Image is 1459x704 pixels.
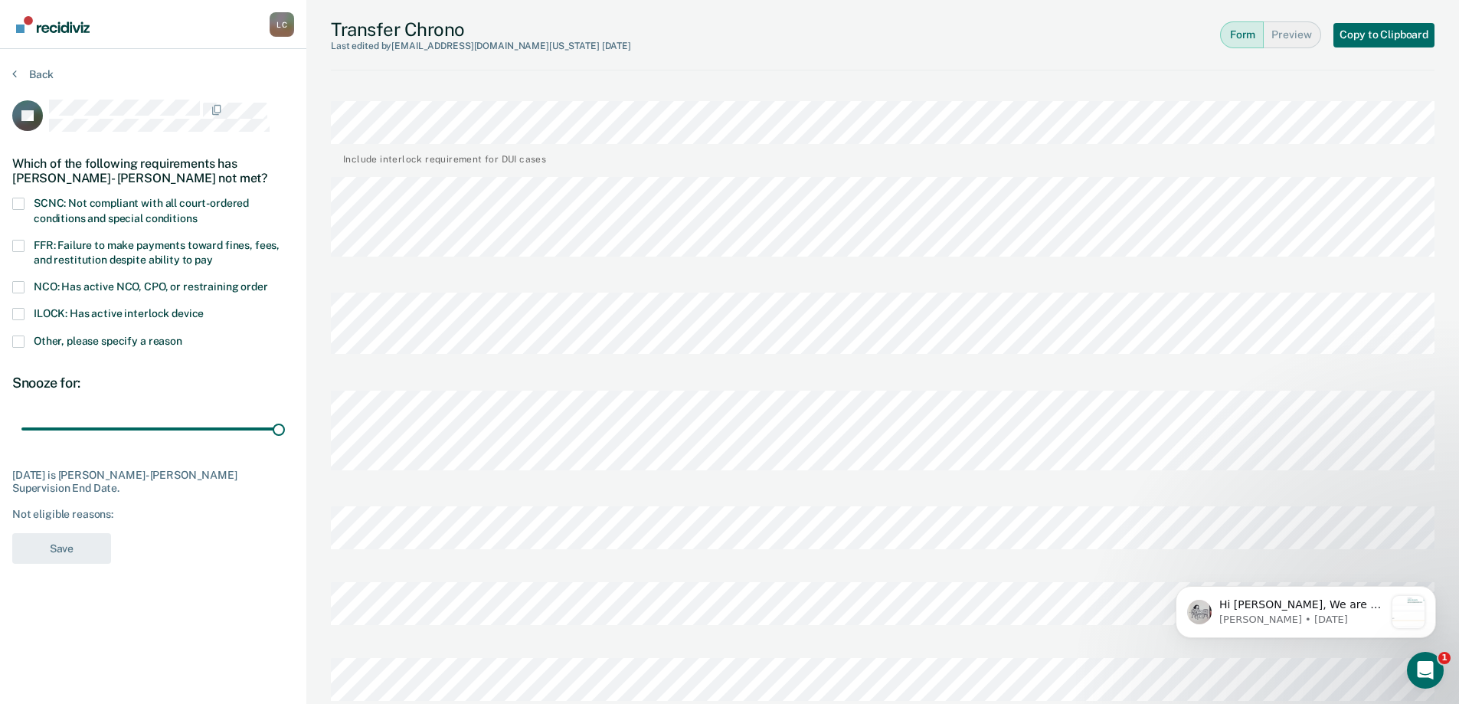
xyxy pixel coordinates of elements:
[34,307,204,319] span: ILOCK: Has active interlock device
[67,43,232,436] span: Hi [PERSON_NAME], We are so excited to announce a brand new feature: AI case note search! 📣 Findi...
[34,197,249,224] span: SCNC: Not compliant with all court-ordered conditions and special conditions
[67,57,232,71] p: Message from Kim, sent 2d ago
[270,12,294,37] div: L C
[1407,652,1444,689] iframe: Intercom live chat
[343,150,546,165] div: Include interlock requirement for DUI cases
[1264,21,1321,48] button: Preview
[270,12,294,37] button: Profile dropdown button
[1333,23,1434,47] button: Copy to Clipboard
[12,144,294,198] div: Which of the following requirements has [PERSON_NAME]- [PERSON_NAME] not met?
[1153,555,1459,663] iframe: Intercom notifications message
[16,16,90,33] img: Recidiviz
[34,239,280,266] span: FFR: Failure to make payments toward fines, fees, and restitution despite ability to pay
[12,469,294,495] div: [DATE] is [PERSON_NAME]- [PERSON_NAME] Supervision End Date.
[34,280,268,293] span: NCO: Has active NCO, CPO, or restraining order
[602,41,631,51] span: [DATE]
[12,508,294,521] div: Not eligible reasons:
[12,375,294,391] div: Snooze for:
[1220,21,1264,48] button: Form
[12,67,54,81] button: Back
[12,533,111,565] button: Save
[331,41,631,51] div: Last edited by [EMAIL_ADDRESS][DOMAIN_NAME][US_STATE]
[331,18,631,51] div: Transfer Chrono
[1438,652,1451,664] span: 1
[34,335,182,347] span: Other, please specify a reason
